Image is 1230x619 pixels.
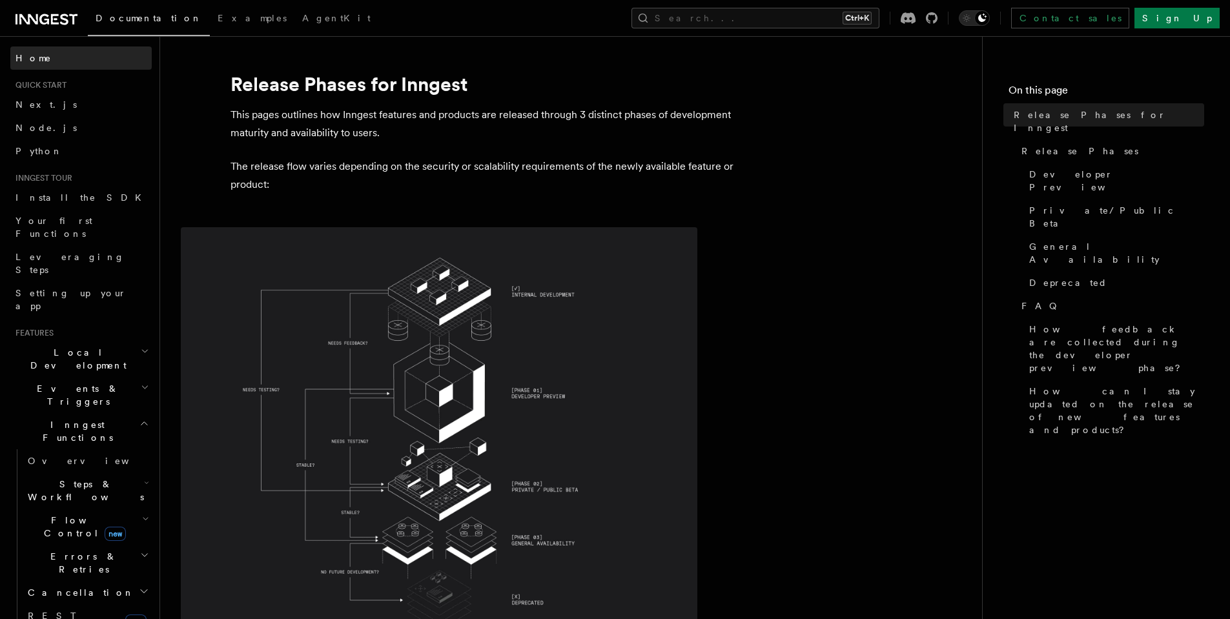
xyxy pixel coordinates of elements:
[10,46,152,70] a: Home
[10,328,54,338] span: Features
[1014,108,1204,134] span: Release Phases for Inngest
[23,550,140,576] span: Errors & Retries
[959,10,990,26] button: Toggle dark mode
[88,4,210,36] a: Documentation
[10,93,152,116] a: Next.js
[10,209,152,245] a: Your first Functions
[28,456,161,466] span: Overview
[1024,199,1204,235] a: Private/Public Beta
[23,478,144,503] span: Steps & Workflows
[10,139,152,163] a: Python
[1024,271,1204,294] a: Deprecated
[294,4,378,35] a: AgentKit
[1029,240,1204,266] span: General Availability
[843,12,872,25] kbd: Ctrl+K
[15,146,63,156] span: Python
[23,545,152,581] button: Errors & Retries
[10,245,152,281] a: Leveraging Steps
[218,13,287,23] span: Examples
[96,13,202,23] span: Documentation
[105,527,126,541] span: new
[15,288,127,311] span: Setting up your app
[1029,323,1204,374] span: How feedback are collected during the developer preview phase?
[15,216,92,239] span: Your first Functions
[10,281,152,318] a: Setting up your app
[10,377,152,413] button: Events & Triggers
[23,586,134,599] span: Cancellation
[15,99,77,110] span: Next.js
[302,13,371,23] span: AgentKit
[631,8,879,28] button: Search...Ctrl+K
[10,173,72,183] span: Inngest tour
[1011,8,1129,28] a: Contact sales
[15,52,52,65] span: Home
[1016,294,1204,318] a: FAQ
[10,346,141,372] span: Local Development
[1024,235,1204,271] a: General Availability
[1016,139,1204,163] a: Release Phases
[10,382,141,408] span: Events & Triggers
[1134,8,1220,28] a: Sign Up
[1024,380,1204,441] a: How can I stay updated on the release of new features and products?
[1029,204,1204,230] span: Private/Public Beta
[15,192,149,203] span: Install the SDK
[1024,163,1204,199] a: Developer Preview
[1024,318,1204,380] a: How feedback are collected during the developer preview phase?
[10,418,139,444] span: Inngest Functions
[23,449,152,472] a: Overview
[23,472,152,509] button: Steps & Workflows
[1029,168,1204,194] span: Developer Preview
[23,514,142,540] span: Flow Control
[10,341,152,377] button: Local Development
[10,413,152,449] button: Inngest Functions
[1029,385,1204,436] span: How can I stay updated on the release of new features and products?
[23,509,152,545] button: Flow Controlnew
[23,581,152,604] button: Cancellation
[15,123,77,133] span: Node.js
[1009,103,1204,139] a: Release Phases for Inngest
[10,186,152,209] a: Install the SDK
[210,4,294,35] a: Examples
[1021,299,1063,312] span: FAQ
[231,157,747,194] p: The release flow varies depending on the security or scalability requirements of the newly availa...
[10,116,152,139] a: Node.js
[1029,276,1107,289] span: Deprecated
[1009,83,1204,103] h4: On this page
[231,72,747,96] h1: Release Phases for Inngest
[231,106,747,142] p: This pages outlines how Inngest features and products are released through 3 distinct phases of d...
[15,252,125,275] span: Leveraging Steps
[1021,145,1138,157] span: Release Phases
[10,80,67,90] span: Quick start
